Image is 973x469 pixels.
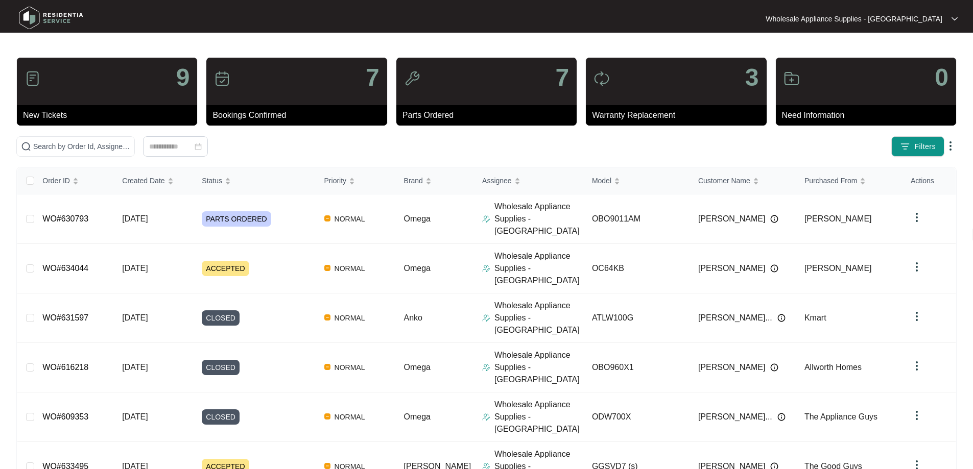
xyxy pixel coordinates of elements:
[804,214,872,223] span: [PERSON_NAME]
[324,314,330,320] img: Vercel Logo
[202,261,249,276] span: ACCEPTED
[316,167,396,194] th: Priority
[114,167,194,194] th: Created Date
[777,413,786,421] img: Info icon
[366,65,379,90] p: 7
[482,314,490,322] img: Assigner Icon
[202,360,240,375] span: CLOSED
[404,313,422,322] span: Anko
[804,412,877,421] span: The Appliance Guys
[804,175,857,186] span: Purchased From
[122,363,148,372] span: [DATE]
[34,167,114,194] th: Order ID
[698,213,766,225] span: [PERSON_NAME]
[330,361,369,374] span: NORMAL
[404,175,423,186] span: Brand
[494,399,584,435] p: Wholesale Appliance Supplies - [GEOGRAPHIC_DATA]
[584,194,690,244] td: OBO9011AM
[324,215,330,221] img: Vercel Logo
[21,141,31,152] img: search-icon
[796,167,903,194] th: Purchased From
[42,214,88,223] a: WO#630793
[23,109,197,121] p: New Tickets
[482,175,512,186] span: Assignee
[494,250,584,287] p: Wholesale Appliance Supplies - [GEOGRAPHIC_DATA]
[914,141,936,152] span: Filters
[782,109,956,121] p: Need Information
[212,109,387,121] p: Bookings Confirmed
[42,264,88,273] a: WO#634044
[214,70,230,87] img: icon
[770,264,778,273] img: Info icon
[777,314,786,322] img: Info icon
[330,312,369,324] span: NORMAL
[698,175,750,186] span: Customer Name
[592,175,611,186] span: Model
[494,201,584,237] p: Wholesale Appliance Supplies - [GEOGRAPHIC_DATA]
[33,141,130,152] input: Search by Order Id, Assignee Name, Customer Name, Brand and Model
[494,349,584,386] p: Wholesale Appliance Supplies - [GEOGRAPHIC_DATA]
[122,214,148,223] span: [DATE]
[698,312,772,324] span: [PERSON_NAME]...
[698,411,772,423] span: [PERSON_NAME]...
[911,261,923,273] img: dropdown arrow
[202,310,240,326] span: CLOSED
[903,167,956,194] th: Actions
[804,264,872,273] span: [PERSON_NAME]
[482,215,490,223] img: Assigner Icon
[766,14,942,24] p: Wholesale Appliance Supplies - [GEOGRAPHIC_DATA]
[330,411,369,423] span: NORMAL
[404,412,431,421] span: Omega
[584,392,690,442] td: ODW700X
[770,363,778,372] img: Info icon
[404,214,431,223] span: Omega
[555,65,569,90] p: 7
[122,412,148,421] span: [DATE]
[698,262,766,275] span: [PERSON_NAME]
[42,363,88,372] a: WO#616218
[15,3,87,33] img: residentia service logo
[330,213,369,225] span: NORMAL
[324,463,330,469] img: Vercel Logo
[584,293,690,343] td: ATLW100G
[482,363,490,372] img: Assigner Icon
[194,167,316,194] th: Status
[324,413,330,419] img: Vercel Logo
[784,70,800,87] img: icon
[42,412,88,421] a: WO#609353
[952,16,958,21] img: dropdown arrow
[690,167,796,194] th: Customer Name
[404,70,420,87] img: icon
[202,175,222,186] span: Status
[404,264,431,273] span: Omega
[396,167,474,194] th: Brand
[330,262,369,275] span: NORMAL
[402,109,577,121] p: Parts Ordered
[122,175,164,186] span: Created Date
[770,215,778,223] img: Info icon
[935,65,948,90] p: 0
[474,167,584,194] th: Assignee
[584,343,690,392] td: OBO960X1
[42,313,88,322] a: WO#631597
[804,313,826,322] span: Kmart
[944,140,957,152] img: dropdown arrow
[804,363,862,372] span: Allworth Homes
[900,141,910,152] img: filter icon
[698,361,766,374] span: [PERSON_NAME]
[911,409,923,422] img: dropdown arrow
[911,310,923,323] img: dropdown arrow
[911,211,923,224] img: dropdown arrow
[482,413,490,421] img: Assigner Icon
[482,264,490,273] img: Assigner Icon
[122,313,148,322] span: [DATE]
[494,300,584,336] p: Wholesale Appliance Supplies - [GEOGRAPHIC_DATA]
[324,364,330,370] img: Vercel Logo
[592,109,766,121] p: Warranty Replacement
[25,70,41,87] img: icon
[324,265,330,271] img: Vercel Logo
[891,136,944,157] button: filter iconFilters
[745,65,759,90] p: 3
[202,409,240,425] span: CLOSED
[122,264,148,273] span: [DATE]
